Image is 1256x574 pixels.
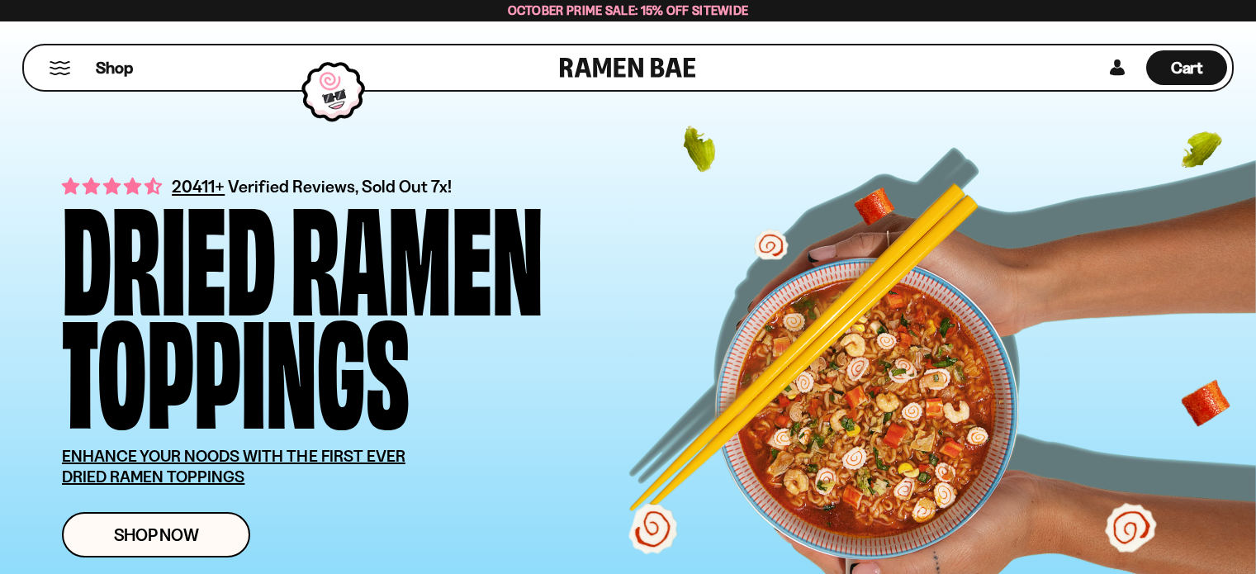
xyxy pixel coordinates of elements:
button: Mobile Menu Trigger [49,61,71,75]
div: Cart [1146,45,1227,90]
a: Shop Now [62,512,250,557]
div: Ramen [291,195,543,308]
u: ENHANCE YOUR NOODS WITH THE FIRST EVER DRIED RAMEN TOPPINGS [62,446,405,486]
span: Shop [96,57,133,79]
a: Shop [96,50,133,85]
span: October Prime Sale: 15% off Sitewide [508,2,749,18]
span: Cart [1171,58,1203,78]
span: Shop Now [114,526,199,543]
div: Toppings [62,308,410,421]
div: Dried [62,195,276,308]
